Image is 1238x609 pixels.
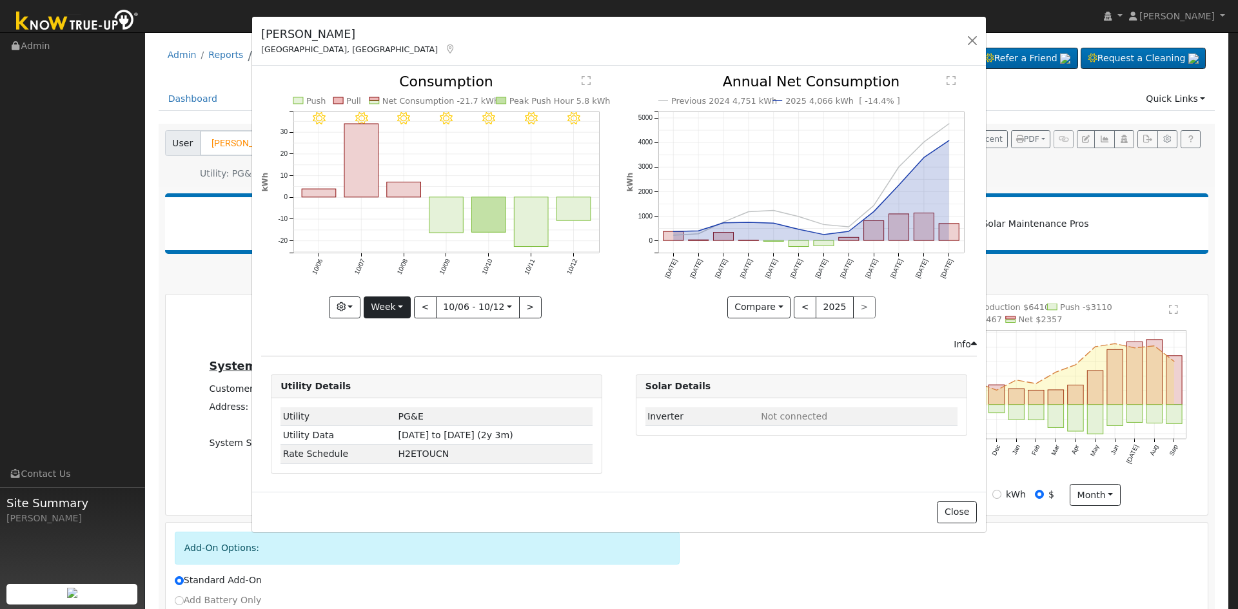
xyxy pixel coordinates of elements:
circle: onclick="" [721,220,726,225]
text:  [947,75,956,86]
rect: onclick="" [515,197,549,247]
rect: onclick="" [789,241,809,247]
i: 10/06 - Clear [313,112,326,125]
td: Utility Data [280,426,396,445]
text: Annual Net Consumption [722,73,899,90]
rect: onclick="" [688,240,708,241]
text: [DATE] [713,258,728,279]
text: Pull [346,96,361,106]
button: > [519,296,542,318]
text: -10 [279,216,288,223]
circle: onclick="" [846,229,851,235]
circle: onclick="" [771,208,776,213]
circle: onclick="" [871,203,876,208]
button: < [794,296,816,318]
text: Peak Push Hour 5.8 kWh [509,96,611,106]
i: 10/09 - Clear [440,112,453,125]
text: [DATE] [688,258,703,279]
circle: onclick="" [896,164,901,169]
rect: onclick="" [738,240,758,241]
rect: onclick="" [763,241,783,242]
button: Compare [727,296,791,318]
text: 10/09 [438,258,452,276]
text: kWh [260,173,270,192]
td: Inverter [645,407,759,426]
h5: [PERSON_NAME] [261,26,456,43]
circle: onclick="" [671,229,676,235]
text: 0 [649,237,653,244]
text: [DATE] [814,258,829,279]
button: < [414,296,437,318]
rect: onclick="" [863,221,883,241]
text: [DATE] [763,258,778,279]
text: 10/07 [353,258,367,276]
td: Rate Schedule [280,445,396,463]
text: 10 [280,172,288,179]
circle: onclick="" [721,220,726,226]
text: Previous 2024 4,751 kWh [671,96,777,106]
text: 1000 [638,213,653,220]
text:  [582,75,591,86]
text: 10/08 [396,258,409,276]
span: ID: null, authorized: None [761,411,827,421]
circle: onclick="" [896,183,901,188]
rect: onclick="" [472,197,506,233]
a: Map [444,44,456,54]
text: Consumption [399,73,493,90]
circle: onclick="" [746,209,751,215]
circle: onclick="" [921,155,927,160]
text: 2000 [638,188,653,195]
strong: Utility Details [280,381,351,391]
circle: onclick="" [771,221,776,226]
span: [DATE] to [DATE] (2y 3m) [398,430,513,440]
circle: onclick="" [821,232,826,237]
circle: onclick="" [947,121,952,126]
circle: onclick="" [696,229,701,234]
circle: onclick="" [921,140,927,145]
span: ID: 17128126, authorized: 08/01/25 [398,411,424,421]
text: [DATE] [914,258,928,279]
circle: onclick="" [696,231,701,237]
button: 10/06 - 10/12 [436,296,520,318]
text: 10/10 [481,258,495,276]
text: Push [306,96,326,106]
rect: onclick="" [429,197,464,233]
button: Week [364,296,411,318]
text: 10/06 [311,258,324,276]
text: kWh [625,173,634,192]
rect: onclick="" [839,238,859,241]
text: [DATE] [789,258,803,279]
text: 4000 [638,139,653,146]
text: 0 [284,194,288,201]
rect: onclick="" [302,189,336,198]
circle: onclick="" [796,227,801,232]
rect: onclick="" [889,214,909,240]
circle: onclick="" [871,209,876,215]
text: [DATE] [738,258,753,279]
circle: onclick="" [746,220,751,226]
button: 2025 [816,296,854,318]
span: R [398,449,449,459]
circle: onclick="" [796,214,801,219]
text: 10/11 [523,258,536,276]
text: 10/12 [565,258,579,276]
div: Info [954,338,977,351]
rect: onclick="" [814,241,834,246]
circle: onclick="" [671,233,676,238]
rect: onclick="" [713,233,733,241]
button: Close [937,501,976,523]
text: 5000 [638,115,653,122]
i: 10/11 - Clear [525,112,538,125]
text: Net Consumption -21.7 kWh [382,96,499,106]
rect: onclick="" [557,197,591,220]
text: 2025 4,066 kWh [ -14.4% ] [785,96,900,106]
text: [DATE] [939,258,954,279]
text: [DATE] [889,258,903,279]
i: 10/07 - Clear [355,112,368,125]
rect: onclick="" [663,232,683,241]
circle: onclick="" [947,139,952,144]
td: Utility [280,407,396,426]
rect: onclick="" [939,224,959,240]
text: 30 [280,129,288,136]
rect: onclick="" [914,213,934,241]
